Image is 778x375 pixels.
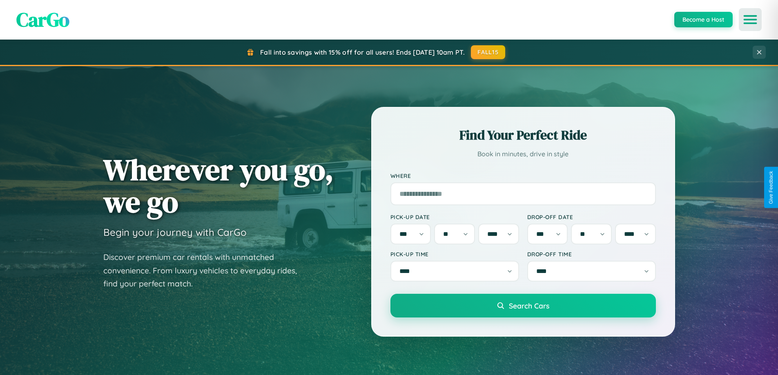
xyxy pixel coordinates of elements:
[390,126,656,144] h2: Find Your Perfect Ride
[390,251,519,257] label: Pick-up Time
[390,172,656,179] label: Where
[16,6,69,33] span: CarGo
[103,226,247,238] h3: Begin your journey with CarGo
[509,301,549,310] span: Search Cars
[390,294,656,317] button: Search Cars
[260,48,465,56] span: Fall into savings with 15% off for all users! Ends [DATE] 10am PT.
[674,12,733,27] button: Become a Host
[527,213,656,220] label: Drop-off Date
[739,8,762,31] button: Open menu
[768,171,774,204] div: Give Feedback
[527,251,656,257] label: Drop-off Time
[103,251,308,291] p: Discover premium car rentals with unmatched convenience. From luxury vehicles to everyday rides, ...
[390,213,519,220] label: Pick-up Date
[103,153,334,218] h1: Wherever you go, we go
[471,45,505,59] button: FALL15
[390,148,656,160] p: Book in minutes, drive in style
